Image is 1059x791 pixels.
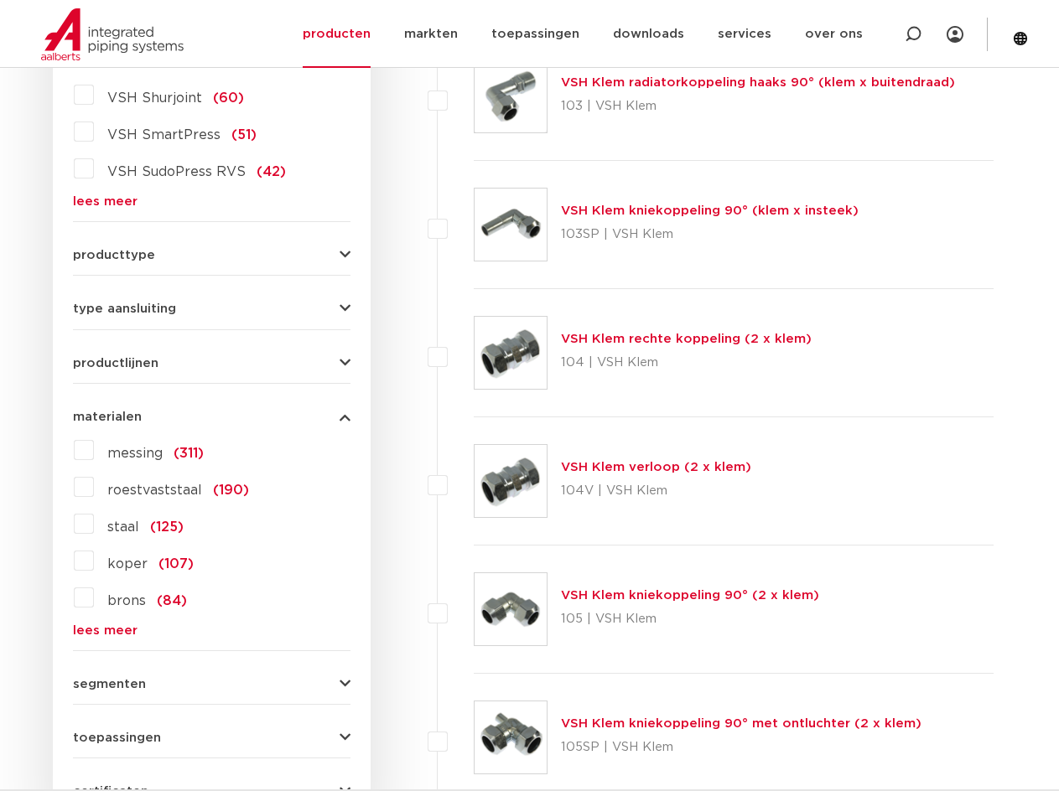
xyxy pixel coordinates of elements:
[561,204,859,217] a: VSH Klem kniekoppeling 90° (klem x insteek)
[107,447,163,460] span: messing
[107,483,202,497] span: roestvaststaal
[73,195,350,208] a: lees meer
[107,594,146,607] span: brons
[213,483,249,497] span: (190)
[174,447,204,460] span: (311)
[73,678,350,690] button: segmenten
[73,678,146,690] span: segmenten
[107,91,202,105] span: VSH Shurjoint
[213,91,244,105] span: (60)
[73,302,350,315] button: type aansluiting
[561,478,751,504] p: 104V | VSH Klem
[73,732,161,744] span: toepassingen
[475,573,547,645] img: Thumbnail for VSH Klem kniekoppeling 90° (2 x klem)
[107,128,221,142] span: VSH SmartPress
[475,189,547,261] img: Thumbnail for VSH Klem kniekoppeling 90° (klem x insteek)
[561,93,955,120] p: 103 | VSH Klem
[107,557,148,571] span: koper
[561,606,819,633] p: 105 | VSH Klem
[561,717,921,730] a: VSH Klem kniekoppeling 90° met ontluchter (2 x klem)
[561,461,751,473] a: VSH Klem verloop (2 x klem)
[73,411,142,423] span: materialen
[150,520,184,534] span: (125)
[231,128,257,142] span: (51)
[158,557,194,571] span: (107)
[475,317,547,389] img: Thumbnail for VSH Klem rechte koppeling (2 x klem)
[73,249,350,261] button: producttype
[257,165,286,178] span: (42)
[73,357,350,370] button: productlijnen
[73,411,350,423] button: materialen
[475,445,547,517] img: Thumbnail for VSH Klem verloop (2 x klem)
[561,221,859,248] p: 103SP | VSH Klem
[561,76,955,89] a: VSH Klem radiatorkoppeling haaks 90° (klem x buitendraad)
[73,624,350,637] a: lees meer
[107,520,139,534] span: staal
[561,734,921,761] p: 105SP | VSH Klem
[73,732,350,744] button: toepassingen
[73,357,158,370] span: productlijnen
[561,349,812,376] p: 104 | VSH Klem
[561,589,819,602] a: VSH Klem kniekoppeling 90° (2 x klem)
[157,594,187,607] span: (84)
[73,249,155,261] span: producttype
[475,701,547,773] img: Thumbnail for VSH Klem kniekoppeling 90° met ontluchter (2 x klem)
[475,60,547,132] img: Thumbnail for VSH Klem radiatorkoppeling haaks 90° (klem x buitendraad)
[107,165,246,178] span: VSH SudoPress RVS
[73,302,176,315] span: type aansluiting
[561,333,812,345] a: VSH Klem rechte koppeling (2 x klem)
